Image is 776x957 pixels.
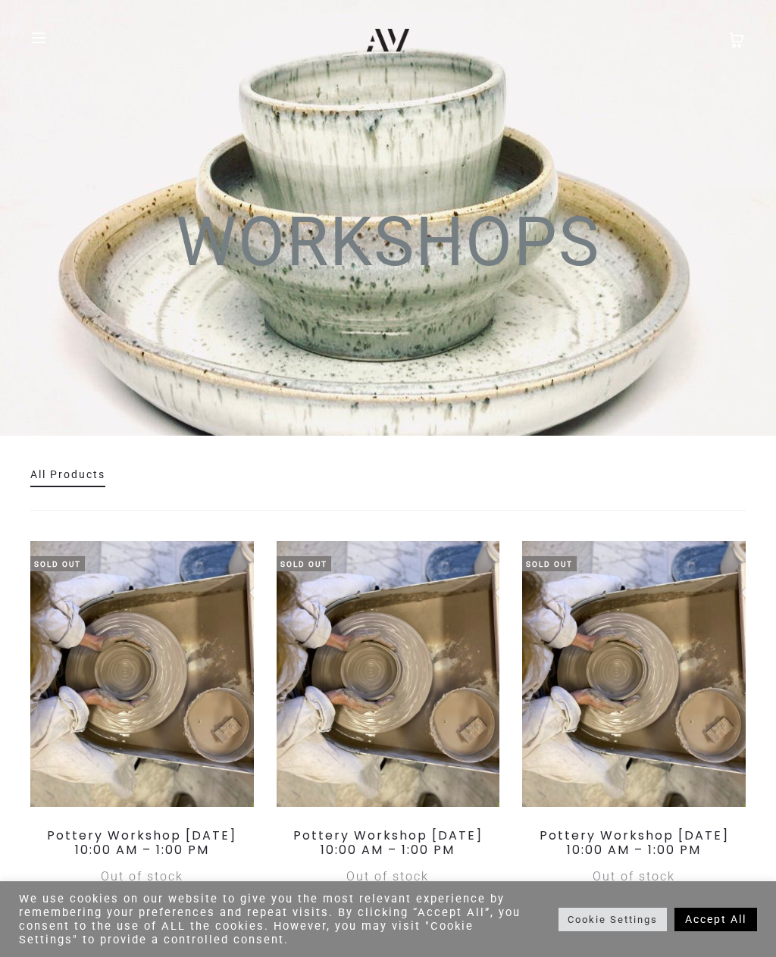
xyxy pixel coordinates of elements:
div: Out of stock [30,864,254,890]
a: Pottery Workshop [DATE] 10:00 AM – 1:00 PM [293,827,483,858]
span: Sold Out [277,556,331,571]
h1: WORKSHOPS [30,208,746,303]
a: Pottery Workshop [DATE] 10:00 AM – 1:00 PM [540,827,729,858]
div: We use cookies on our website to give you the most relevant experience by remembering your prefer... [19,892,536,946]
span: Sold Out [30,556,85,571]
img: Workshop keramiek: een schaal maken in Rotterdam [522,541,746,807]
a: Sold Out [30,541,254,807]
div: Out of stock [522,864,746,890]
a: Pottery Workshop [DATE] 10:00 AM – 1:00 PM [47,827,236,858]
a: All Products [30,468,105,480]
a: Sold Out [277,541,500,807]
img: Workshop keramiek: een schaal maken in Rotterdam [30,541,254,807]
a: Sold Out [522,541,746,807]
span: Sold Out [522,556,577,571]
a: Accept All [674,908,757,931]
img: ATELIER VAN DE VEN [367,29,410,52]
img: Workshop keramiek: een schaal maken in Rotterdam [277,541,500,807]
div: Out of stock [277,864,500,890]
a: Cookie Settings [559,908,667,931]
